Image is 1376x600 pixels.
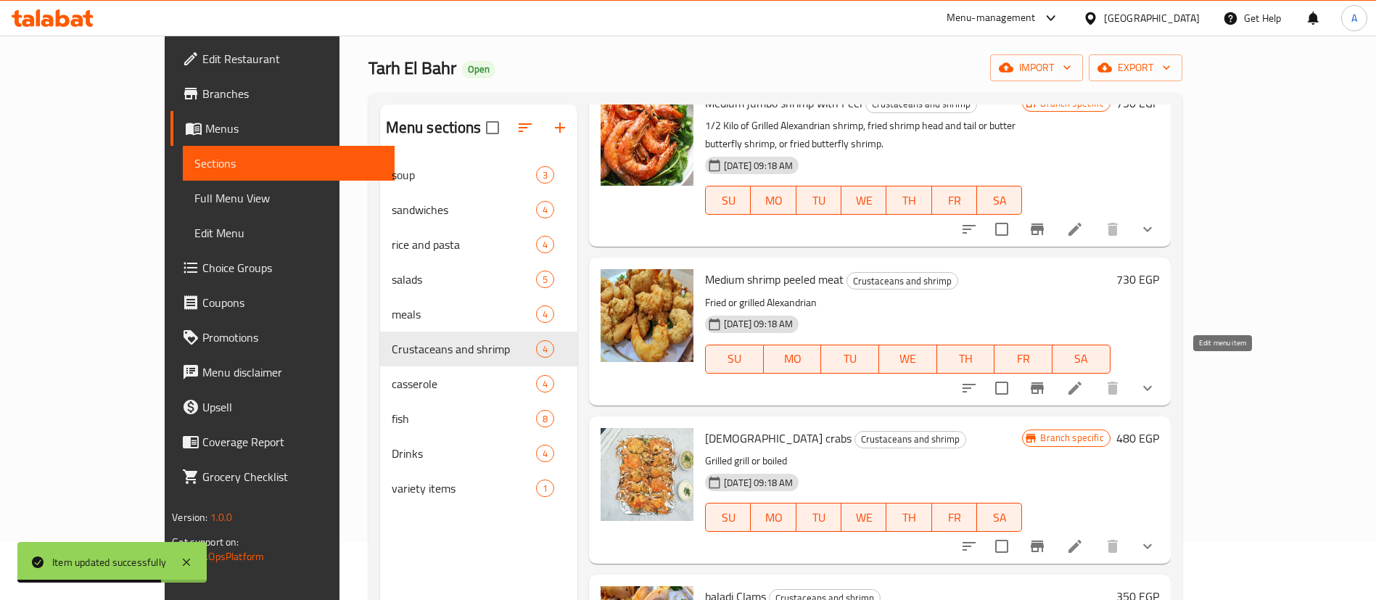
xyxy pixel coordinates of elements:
div: soup [392,166,536,184]
a: Choice Groups [170,250,395,285]
span: rice and pasta [392,236,536,253]
div: sandwiches [392,201,536,218]
div: items [536,305,554,323]
a: Edit menu item [1066,538,1084,555]
button: Branch-specific-item [1020,529,1055,564]
span: Select to update [986,214,1017,244]
button: TU [821,345,879,374]
span: meals [392,305,536,323]
span: Medium shrimp peeled meat [705,268,844,290]
span: 8 [537,412,553,426]
div: Crustaceans and shrimp [846,272,958,289]
button: Branch-specific-item [1020,371,1055,406]
div: Menu-management [947,9,1036,27]
div: salads5 [380,262,578,297]
button: MO [764,345,822,374]
div: items [536,236,554,253]
span: Crustaceans and shrimp [847,273,957,289]
span: 4 [537,203,553,217]
span: Menu disclaimer [202,363,383,381]
span: Sections [194,155,383,172]
span: MO [757,190,790,211]
a: Coverage Report [170,424,395,459]
span: Version: [172,508,207,527]
span: Sort sections [508,110,543,145]
a: Sections [183,146,395,181]
span: Get support on: [172,533,239,551]
span: Edit Restaurant [202,50,383,67]
span: Drinks [392,445,536,462]
span: TH [892,190,926,211]
button: SA [977,503,1022,532]
span: [DATE] 09:18 AM [718,317,799,331]
div: items [536,480,554,497]
svg: Show Choices [1139,221,1156,238]
div: soup3 [380,157,578,192]
p: 1/2 Kilo of Grilled Alexandrian shrimp, fried shrimp head and tail or butter butterfly shrimp, or... [705,117,1022,153]
a: Menus [170,111,395,146]
span: 4 [537,238,553,252]
span: TU [802,190,836,211]
button: show more [1130,371,1165,406]
span: Crustaceans and shrimp [866,96,976,112]
a: Edit Menu [183,215,395,250]
span: Grocery Checklist [202,468,383,485]
a: Grocery Checklist [170,459,395,494]
span: Select all sections [477,112,508,143]
span: SA [983,190,1016,211]
span: MO [770,348,816,369]
nav: Menu sections [380,152,578,511]
span: Menus [205,120,383,137]
button: show more [1130,212,1165,247]
span: import [1002,59,1071,77]
button: sort-choices [952,371,986,406]
span: [DATE] 09:18 AM [718,476,799,490]
span: Tarh El Bahr [368,52,456,84]
a: Full Menu View [183,181,395,215]
span: [DATE] 09:18 AM [718,159,799,173]
button: FR [994,345,1052,374]
h6: 730 EGP [1116,269,1159,289]
button: WE [841,186,886,215]
button: FR [932,503,977,532]
div: Crustaceans and shrimp4 [380,332,578,366]
div: Crustaceans and shrimp [854,431,966,448]
button: TU [796,503,841,532]
span: Promotions [202,329,383,346]
button: WE [841,503,886,532]
button: WE [879,345,937,374]
a: Edit Restaurant [170,41,395,76]
button: TH [937,345,995,374]
span: FR [938,507,971,528]
span: MO [757,507,790,528]
div: Crustaceans and shrimp [865,96,977,113]
span: SU [712,507,745,528]
button: TH [886,503,931,532]
div: sandwiches4 [380,192,578,227]
button: MO [751,186,796,215]
h6: 730 EGP [1116,93,1159,113]
button: Branch-specific-item [1020,212,1055,247]
div: rice and pasta4 [380,227,578,262]
div: items [536,445,554,462]
div: items [536,166,554,184]
span: WE [885,348,931,369]
span: Crustaceans and shrimp [392,340,536,358]
a: Promotions [170,320,395,355]
button: show more [1130,529,1165,564]
span: SA [983,507,1016,528]
a: Edit menu item [1066,221,1084,238]
div: items [536,375,554,393]
div: Drinks4 [380,436,578,471]
span: export [1100,59,1171,77]
img: Female crabs [601,428,693,521]
span: Coverage Report [202,433,383,451]
span: variety items [392,480,536,497]
span: Open [462,63,495,75]
span: A [1351,10,1357,26]
span: Full Menu View [194,189,383,207]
